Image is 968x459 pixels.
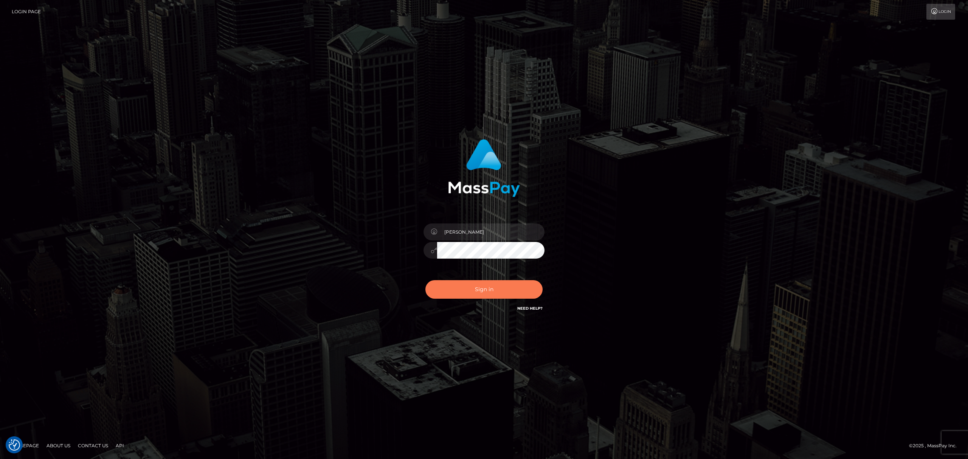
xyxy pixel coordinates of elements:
a: Login [926,4,955,20]
a: Need Help? [517,306,543,311]
a: Homepage [8,440,42,451]
a: About Us [43,440,73,451]
div: © 2025 , MassPay Inc. [909,442,962,450]
a: Login Page [12,4,41,20]
a: Contact Us [75,440,111,451]
img: Revisit consent button [9,439,20,451]
button: Consent Preferences [9,439,20,451]
button: Sign in [425,280,543,299]
a: API [113,440,127,451]
img: MassPay Login [448,139,520,197]
input: Username... [437,223,544,240]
